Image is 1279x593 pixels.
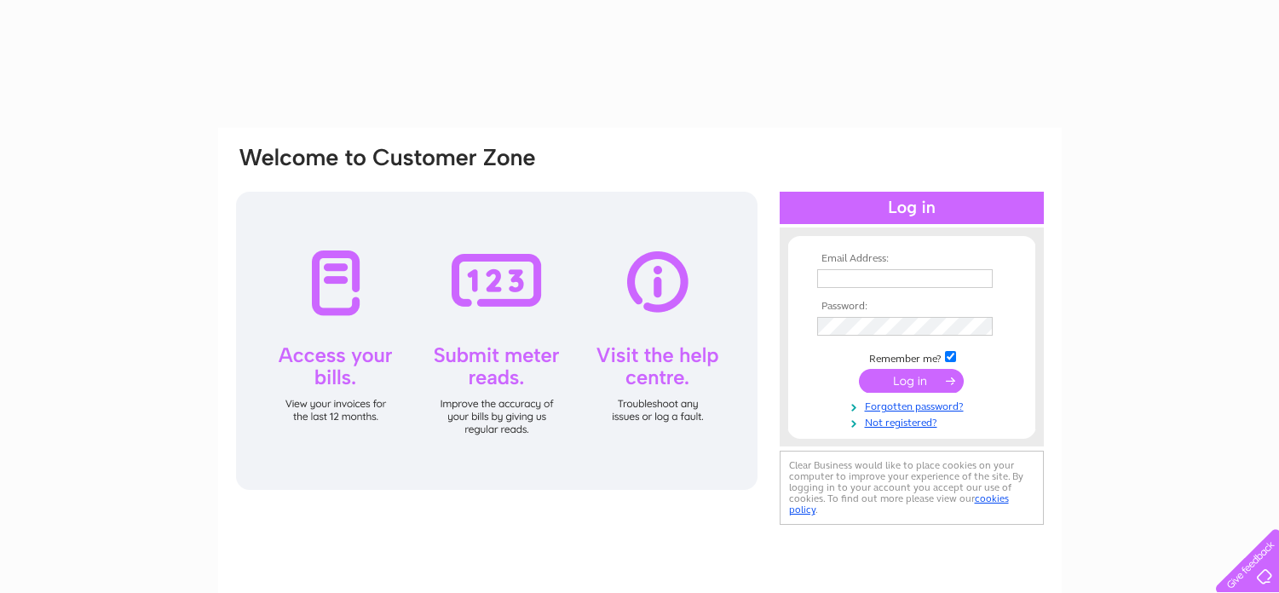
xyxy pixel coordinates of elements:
a: cookies policy [789,492,1009,515]
a: Forgotten password? [817,397,1011,413]
th: Email Address: [813,253,1011,265]
input: Submit [859,369,964,393]
div: Clear Business would like to place cookies on your computer to improve your experience of the sit... [780,451,1044,525]
th: Password: [813,301,1011,313]
a: Not registered? [817,413,1011,429]
td: Remember me? [813,348,1011,366]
